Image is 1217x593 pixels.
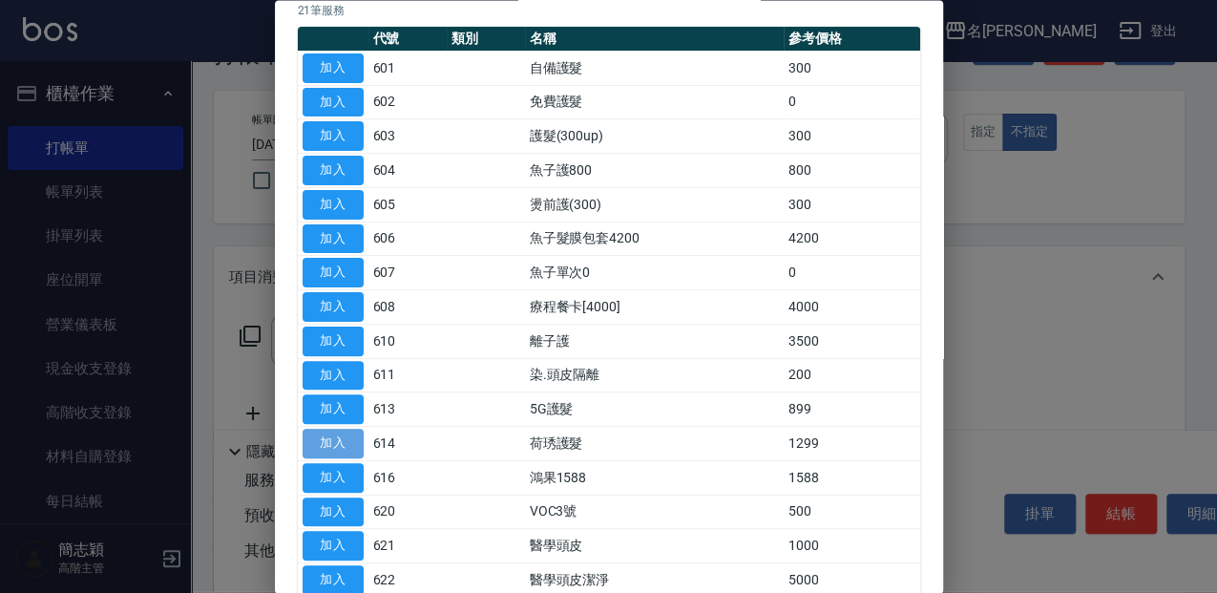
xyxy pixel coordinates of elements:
td: 614 [368,427,447,461]
td: 4200 [784,222,919,257]
td: 200 [784,359,919,393]
td: 魚子單次0 [525,256,785,290]
button: 加入 [303,157,364,186]
td: 300 [784,119,919,154]
td: 1588 [784,461,919,496]
td: 0 [784,256,919,290]
td: 605 [368,188,447,222]
td: 601 [368,52,447,86]
td: 魚子髮膜包套4200 [525,222,785,257]
td: 1299 [784,427,919,461]
button: 加入 [303,498,364,527]
button: 加入 [303,53,364,83]
th: 參考價格 [784,27,919,52]
th: 代號 [368,27,447,52]
button: 加入 [303,190,364,220]
button: 加入 [303,430,364,459]
button: 加入 [303,224,364,254]
td: 620 [368,496,447,530]
td: 療程餐卡[4000] [525,290,785,325]
button: 加入 [303,293,364,323]
td: 0 [784,86,919,120]
td: 燙前護(300) [525,188,785,222]
button: 加入 [303,463,364,493]
td: 300 [784,52,919,86]
td: 613 [368,392,447,427]
td: VOC3號 [525,496,785,530]
td: 離子護 [525,325,785,359]
td: 607 [368,256,447,290]
td: 500 [784,496,919,530]
td: 自備護髮 [525,52,785,86]
button: 加入 [303,88,364,117]
td: 621 [368,529,447,563]
td: 荷琇護髮 [525,427,785,461]
td: 611 [368,359,447,393]
p: 21 筆服務 [298,2,920,19]
button: 加入 [303,361,364,391]
td: 免費護髮 [525,86,785,120]
td: 魚子護800 [525,154,785,188]
td: 603 [368,119,447,154]
td: 602 [368,86,447,120]
td: 616 [368,461,447,496]
td: 4000 [784,290,919,325]
td: 610 [368,325,447,359]
td: 300 [784,188,919,222]
th: 名稱 [525,27,785,52]
td: 1000 [784,529,919,563]
td: 鴻果1588 [525,461,785,496]
button: 加入 [303,532,364,561]
td: 800 [784,154,919,188]
button: 加入 [303,327,364,356]
button: 加入 [303,259,364,288]
td: 3500 [784,325,919,359]
th: 類別 [447,27,525,52]
button: 加入 [303,395,364,425]
td: 染.頭皮隔離 [525,359,785,393]
button: 加入 [303,122,364,152]
td: 608 [368,290,447,325]
td: 護髮(300up) [525,119,785,154]
td: 606 [368,222,447,257]
td: 醫學頭皮 [525,529,785,563]
td: 5G護髮 [525,392,785,427]
td: 604 [368,154,447,188]
td: 899 [784,392,919,427]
